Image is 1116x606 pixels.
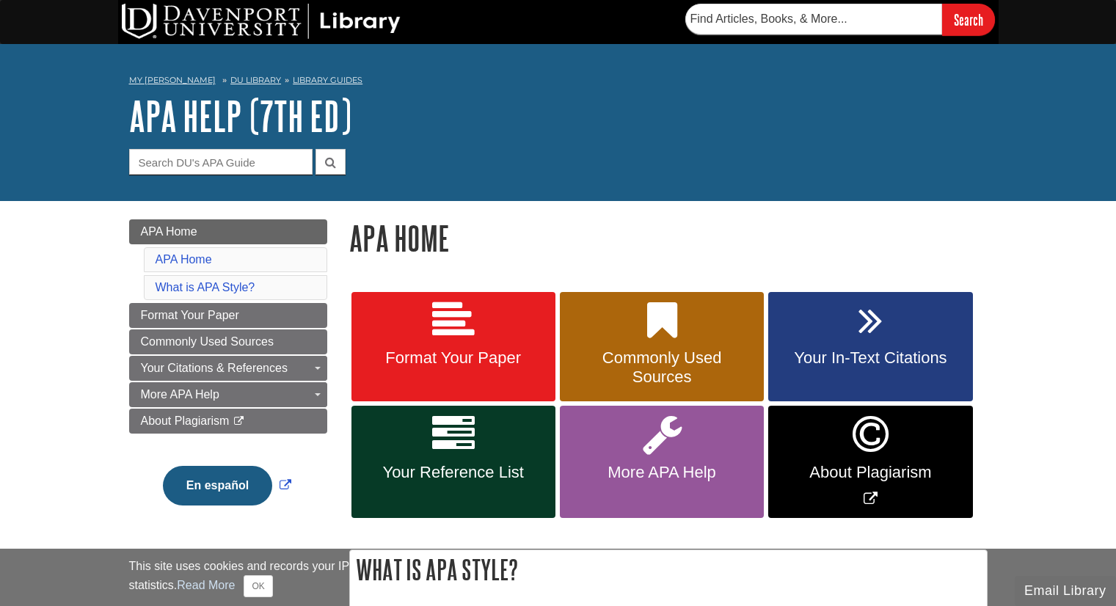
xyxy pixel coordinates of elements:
[141,388,219,401] span: More APA Help
[362,463,544,482] span: Your Reference List
[351,292,555,402] a: Format Your Paper
[129,149,313,175] input: Search DU's APA Guide
[163,466,272,505] button: En español
[560,406,764,518] a: More APA Help
[141,225,197,238] span: APA Home
[122,4,401,39] img: DU Library
[571,463,753,482] span: More APA Help
[141,415,230,427] span: About Plagiarism
[571,348,753,387] span: Commonly Used Sources
[362,348,544,368] span: Format Your Paper
[141,362,288,374] span: Your Citations & References
[233,417,245,426] i: This link opens in a new window
[129,409,327,434] a: About Plagiarism
[129,356,327,381] a: Your Citations & References
[942,4,995,35] input: Search
[768,292,972,402] a: Your In-Text Citations
[685,4,995,35] form: Searches DU Library's articles, books, and more
[129,329,327,354] a: Commonly Used Sources
[350,550,987,589] h2: What is APA Style?
[129,558,988,597] div: This site uses cookies and records your IP address for usage statistics. Additionally, we use Goo...
[129,382,327,407] a: More APA Help
[685,4,942,34] input: Find Articles, Books, & More...
[293,75,362,85] a: Library Guides
[141,309,239,321] span: Format Your Paper
[349,219,988,257] h1: APA Home
[177,579,235,591] a: Read More
[230,75,281,85] a: DU Library
[244,575,272,597] button: Close
[129,219,327,244] a: APA Home
[129,219,327,530] div: Guide Page Menu
[156,253,212,266] a: APA Home
[129,93,351,139] a: APA Help (7th Ed)
[560,292,764,402] a: Commonly Used Sources
[768,406,972,518] a: Link opens in new window
[779,348,961,368] span: Your In-Text Citations
[351,406,555,518] a: Your Reference List
[141,335,274,348] span: Commonly Used Sources
[159,479,295,492] a: Link opens in new window
[129,74,216,87] a: My [PERSON_NAME]
[1015,576,1116,606] button: Email Library
[156,281,255,293] a: What is APA Style?
[129,70,988,94] nav: breadcrumb
[779,463,961,482] span: About Plagiarism
[129,303,327,328] a: Format Your Paper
